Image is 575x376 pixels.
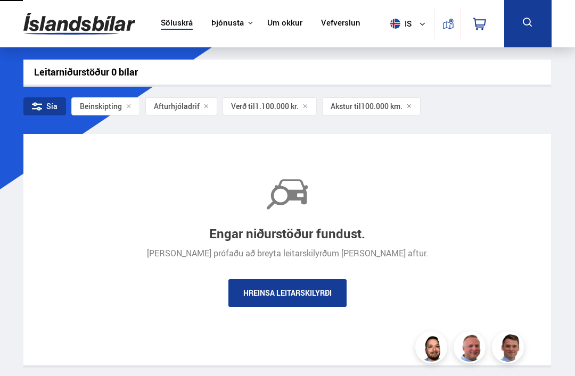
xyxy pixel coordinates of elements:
[23,6,135,41] img: G0Ugv5HjCgRt.svg
[80,102,122,111] span: Beinskipting
[417,333,449,365] img: nhp88E3Fdnt1Opn2.png
[231,102,255,111] span: Verð til
[390,19,400,29] img: svg+xml;base64,PHN2ZyB4bWxucz0iaHR0cDovL3d3dy53My5vcmcvMjAwMC9zdmciIHdpZHRoPSI1MTIiIGhlaWdodD0iNT...
[211,18,244,28] button: Þjónusta
[386,8,434,39] button: is
[34,66,540,78] div: Leitarniðurstöður 0 bílar
[209,227,365,241] div: Engar niðurstöður fundust.
[147,248,428,258] div: [PERSON_NAME] prófaðu að breyta leitarskilyrðum [PERSON_NAME] aftur.
[267,18,302,29] a: Um okkur
[255,102,299,111] span: 1.100.000 kr.
[455,333,487,365] img: siFngHWaQ9KaOqBr.png
[386,19,413,29] span: is
[361,102,402,111] span: 100.000 km.
[161,18,193,29] a: Söluskrá
[321,18,360,29] a: Vefverslun
[331,102,361,111] span: Akstur til
[494,333,525,365] img: FbJEzSuNWCJXmdc-.webp
[23,97,66,115] div: Sía
[9,4,40,36] button: Open LiveChat chat widget
[154,102,200,111] span: Afturhjóladrif
[228,279,347,307] a: Hreinsa leitarskilyrði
